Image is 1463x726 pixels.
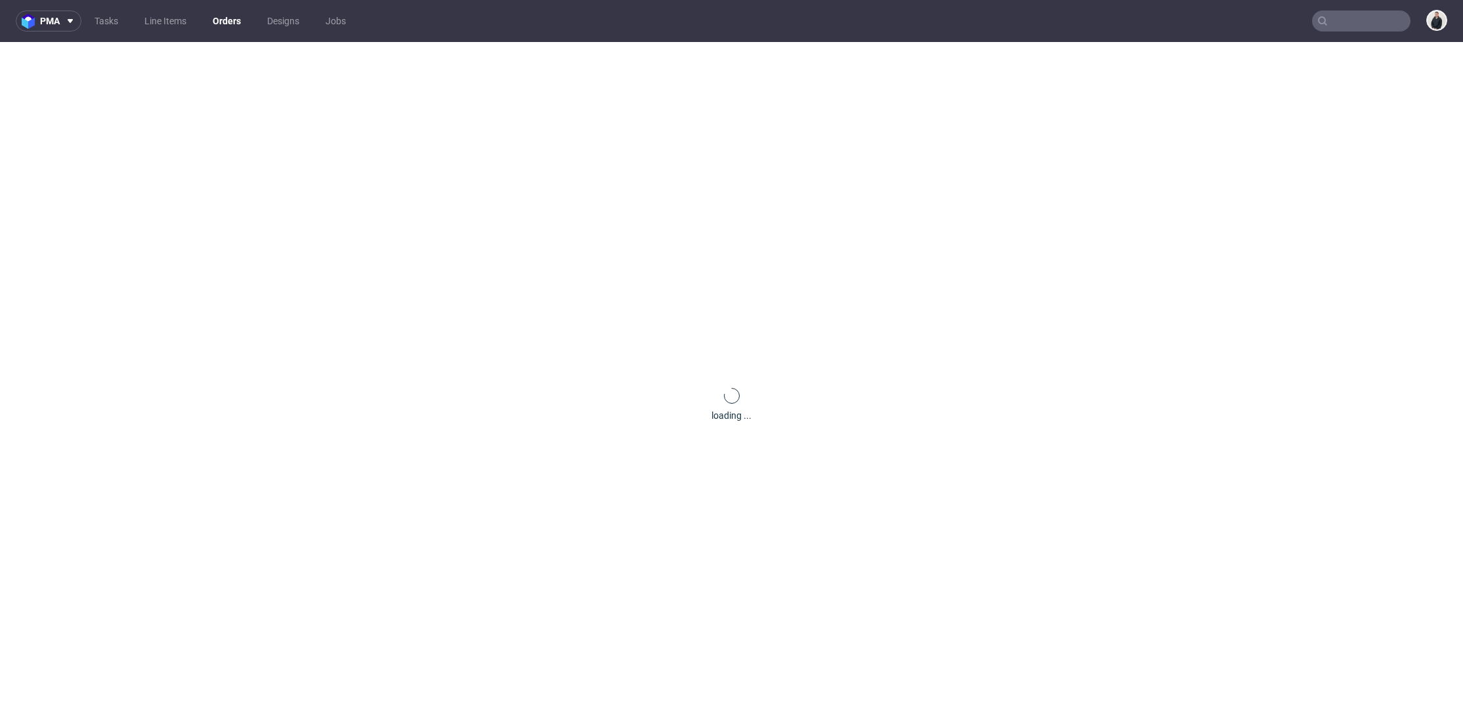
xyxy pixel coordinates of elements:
a: Orders [205,11,249,32]
a: Tasks [87,11,126,32]
a: Line Items [137,11,194,32]
img: logo [22,14,40,29]
button: pma [16,11,81,32]
div: loading ... [711,409,752,422]
img: Adrian Margula [1428,11,1446,30]
span: pma [40,16,60,26]
a: Designs [259,11,307,32]
a: Jobs [318,11,354,32]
